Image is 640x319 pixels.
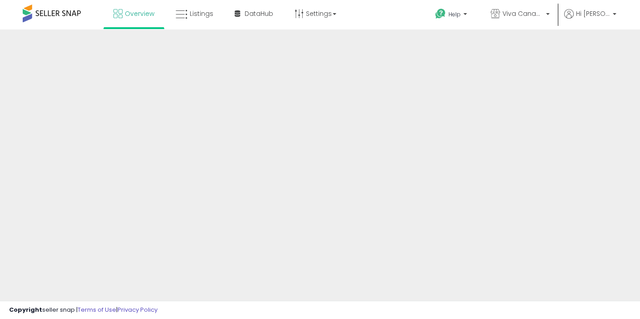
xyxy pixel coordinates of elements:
i: Get Help [435,8,446,20]
a: Hi [PERSON_NAME] [564,9,616,29]
span: DataHub [245,9,273,18]
strong: Copyright [9,305,42,314]
a: Privacy Policy [118,305,158,314]
div: seller snap | | [9,306,158,314]
span: Overview [125,9,154,18]
span: Listings [190,9,213,18]
a: Help [428,1,476,29]
a: Terms of Use [78,305,116,314]
span: Viva Canada [502,9,543,18]
span: Help [448,10,461,18]
span: Hi [PERSON_NAME] [576,9,610,18]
